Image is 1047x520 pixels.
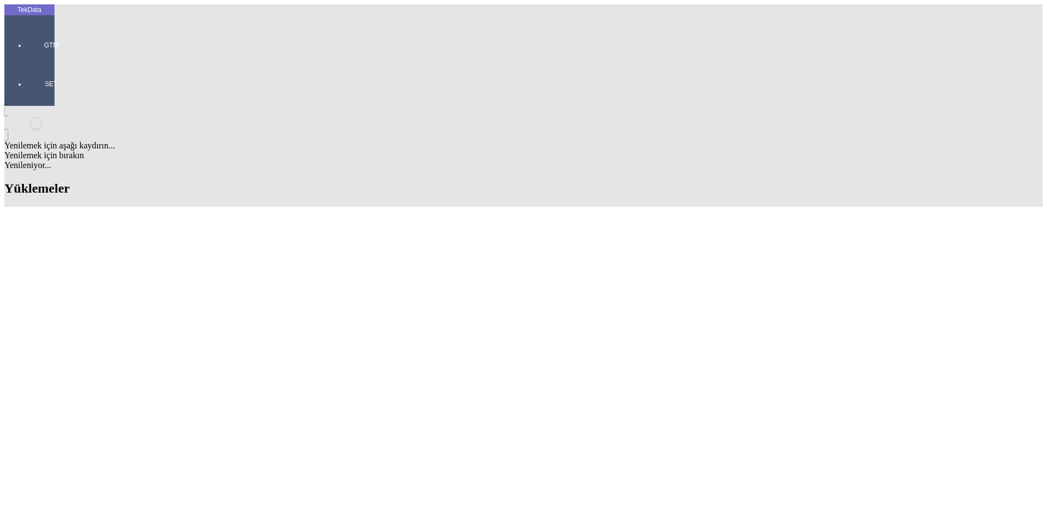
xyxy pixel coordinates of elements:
[4,160,1043,170] div: Yenileniyor...
[4,151,1043,160] div: Yenilemek için bırakın
[35,80,68,88] span: SET
[4,181,1043,196] h2: Yüklemeler
[35,41,68,50] span: GTM
[4,5,55,14] div: TekData
[4,141,1043,151] div: Yenilemek için aşağı kaydırın...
